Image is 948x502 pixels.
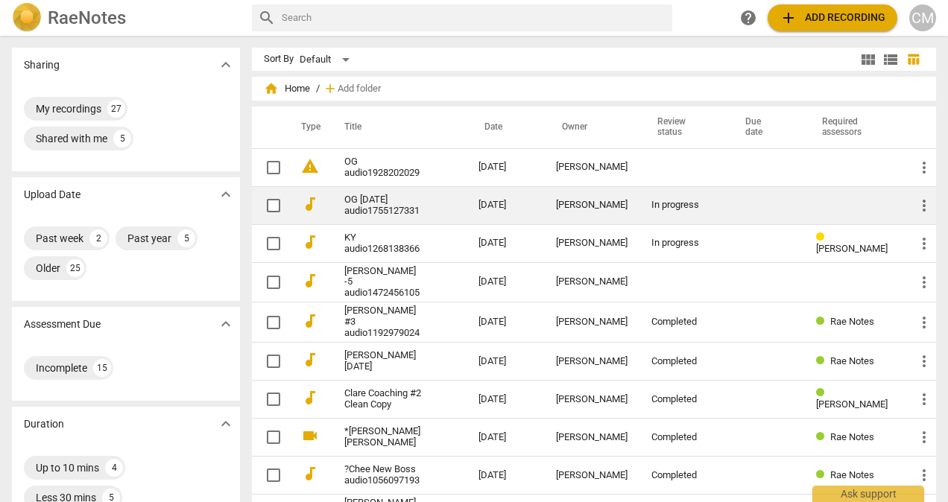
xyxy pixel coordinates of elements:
[739,9,757,27] span: help
[830,469,874,480] span: Rae Notes
[909,4,936,31] button: CM
[36,261,60,276] div: Older
[127,231,171,246] div: Past year
[879,48,902,71] button: List view
[816,469,830,480] span: Review status: completed
[651,432,715,443] div: Completed
[24,416,64,432] p: Duration
[344,266,425,299] a: [PERSON_NAME] -5 audio1472456105
[651,317,715,328] div: Completed
[467,107,544,148] th: Date
[639,107,727,148] th: Review status
[651,394,715,405] div: Completed
[556,276,628,287] div: [PERSON_NAME]
[727,107,804,148] th: Due date
[344,464,425,486] a: ?Chee New Boss audio1056097193
[289,107,326,148] th: Type
[301,272,319,290] span: audiotrack
[217,315,235,333] span: expand_more
[344,156,425,179] a: OG audio1928202029
[215,413,237,435] button: Show more
[556,162,628,173] div: [PERSON_NAME]
[24,57,60,73] p: Sharing
[915,314,933,331] span: more_vert
[300,48,355,72] div: Default
[215,313,237,335] button: Show more
[816,232,830,243] span: Review status: in progress
[467,148,544,186] td: [DATE]
[735,4,762,31] a: Help
[467,262,544,302] td: [DATE]
[830,316,874,327] span: Rae Notes
[857,48,879,71] button: Tile view
[467,302,544,343] td: [DATE]
[36,460,99,475] div: Up to 10 mins
[301,157,319,175] span: warning
[467,224,544,262] td: [DATE]
[344,232,425,255] a: KY audio1268138366
[217,415,235,433] span: expand_more
[215,54,237,76] button: Show more
[830,355,874,366] span: Rae Notes
[915,235,933,252] span: more_vert
[812,486,924,502] div: Ask support
[113,130,131,147] div: 5
[467,343,544,381] td: [DATE]
[780,9,797,27] span: add
[24,317,101,332] p: Assessment Due
[323,81,338,96] span: add
[344,426,425,448] a: *[PERSON_NAME] [PERSON_NAME]
[105,459,123,477] div: 4
[36,131,107,146] div: Shared with me
[326,107,467,148] th: Title
[264,54,294,65] div: Sort By
[36,231,83,246] div: Past week
[651,356,715,367] div: Completed
[89,229,107,247] div: 2
[282,6,666,30] input: Search
[264,81,310,96] span: Home
[804,107,903,148] th: Required assessors
[344,388,425,410] a: Clare Coaching #2 Clean Copy
[301,465,319,483] span: audiotrack
[556,432,628,443] div: [PERSON_NAME]
[36,360,87,375] div: Incomplete
[556,200,628,211] div: [PERSON_NAME]
[768,4,897,31] button: Upload
[36,101,101,116] div: My recordings
[816,243,888,254] span: [PERSON_NAME]
[338,83,381,95] span: Add folder
[344,194,425,217] a: OG [DATE] audio1755127331
[651,200,715,211] div: In progress
[344,350,425,372] a: [PERSON_NAME] [DATE]
[556,470,628,481] div: [PERSON_NAME]
[48,7,126,28] h2: RaeNotes
[264,81,279,96] span: home
[544,107,639,148] th: Owner
[93,359,111,377] div: 15
[915,390,933,408] span: more_vert
[915,428,933,446] span: more_vert
[12,3,240,33] a: LogoRaeNotes
[915,159,933,177] span: more_vert
[906,52,920,66] span: table_chart
[215,183,237,206] button: Show more
[258,9,276,27] span: search
[301,389,319,407] span: audiotrack
[816,355,830,366] span: Review status: completed
[301,312,319,330] span: audiotrack
[882,51,900,69] span: view_list
[66,259,84,277] div: 25
[344,305,425,339] a: [PERSON_NAME] #3 audio1192979024
[556,238,628,249] div: [PERSON_NAME]
[816,316,830,327] span: Review status: completed
[12,3,42,33] img: Logo
[301,427,319,445] span: videocam
[816,398,888,410] span: [PERSON_NAME]
[467,457,544,495] td: [DATE]
[556,356,628,367] div: [PERSON_NAME]
[651,470,715,481] div: Completed
[915,466,933,484] span: more_vert
[301,233,319,251] span: audiotrack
